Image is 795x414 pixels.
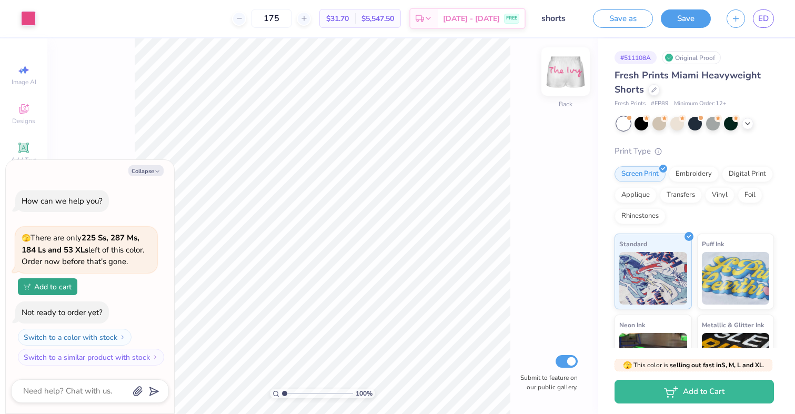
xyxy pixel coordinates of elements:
[152,354,158,360] img: Switch to a similar product with stock
[662,51,721,64] div: Original Proof
[615,51,657,64] div: # 511108A
[22,233,139,255] strong: 225 Ss, 287 Ms, 184 Ls and 53 XLs
[615,145,774,157] div: Print Type
[506,15,517,22] span: FREE
[22,307,103,318] div: Not ready to order yet?
[356,389,373,398] span: 100 %
[619,252,687,305] img: Standard
[674,99,727,108] span: Minimum Order: 12 +
[22,196,103,206] div: How can we help you?
[593,9,653,28] button: Save as
[559,99,572,109] div: Back
[660,187,702,203] div: Transfers
[545,51,587,93] img: Back
[738,187,762,203] div: Foil
[651,99,669,108] span: # FP89
[619,238,647,249] span: Standard
[443,13,500,24] span: [DATE] - [DATE]
[251,9,292,28] input: – –
[119,334,126,340] img: Switch to a color with stock
[11,156,36,164] span: Add Text
[24,284,31,290] img: Add to cart
[669,166,719,182] div: Embroidery
[12,78,36,86] span: Image AI
[758,13,769,25] span: ED
[361,13,394,24] span: $5,547.50
[18,329,132,346] button: Switch to a color with stock
[18,278,77,295] button: Add to cart
[615,208,666,224] div: Rhinestones
[702,319,764,330] span: Metallic & Glitter Ink
[534,8,585,29] input: Untitled Design
[615,380,774,403] button: Add to Cart
[619,333,687,386] img: Neon Ink
[623,360,764,370] span: This color is .
[22,233,144,267] span: There are only left of this color. Order now before that's gone.
[615,69,761,96] span: Fresh Prints Miami Heavyweight Shorts
[722,166,773,182] div: Digital Print
[515,373,578,392] label: Submit to feature on our public gallery.
[702,238,724,249] span: Puff Ink
[12,117,35,125] span: Designs
[702,252,770,305] img: Puff Ink
[615,187,657,203] div: Applique
[753,9,774,28] a: ED
[615,166,666,182] div: Screen Print
[18,349,164,366] button: Switch to a similar product with stock
[623,360,632,370] span: 🫣
[670,361,763,369] strong: selling out fast in S, M, L and XL
[128,165,164,176] button: Collapse
[705,187,734,203] div: Vinyl
[661,9,711,28] button: Save
[615,99,646,108] span: Fresh Prints
[702,333,770,386] img: Metallic & Glitter Ink
[619,319,645,330] span: Neon Ink
[326,13,349,24] span: $31.70
[22,233,31,243] span: 🫣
